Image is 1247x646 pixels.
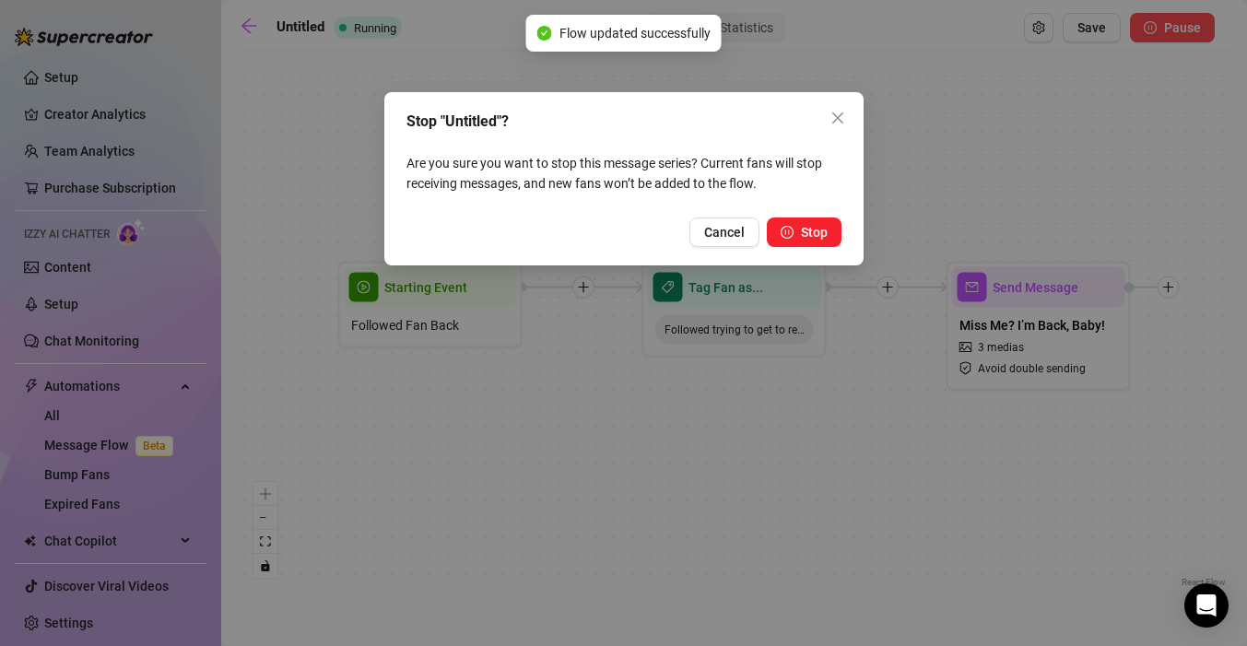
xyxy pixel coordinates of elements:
[559,23,711,43] span: Flow updated successfully
[704,225,745,240] span: Cancel
[823,111,853,125] span: Close
[406,111,841,133] div: Stop "Untitled"?
[801,225,828,240] span: Stop
[823,103,853,133] button: Close
[781,226,794,239] span: pause-circle
[406,153,841,194] p: Are you sure you want to stop this message series? Current fans will stop receiving messages, and...
[830,111,845,125] span: close
[689,217,759,247] button: Cancel
[1184,583,1229,628] div: Open Intercom Messenger
[767,217,841,247] button: Stop
[537,26,552,41] span: check-circle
